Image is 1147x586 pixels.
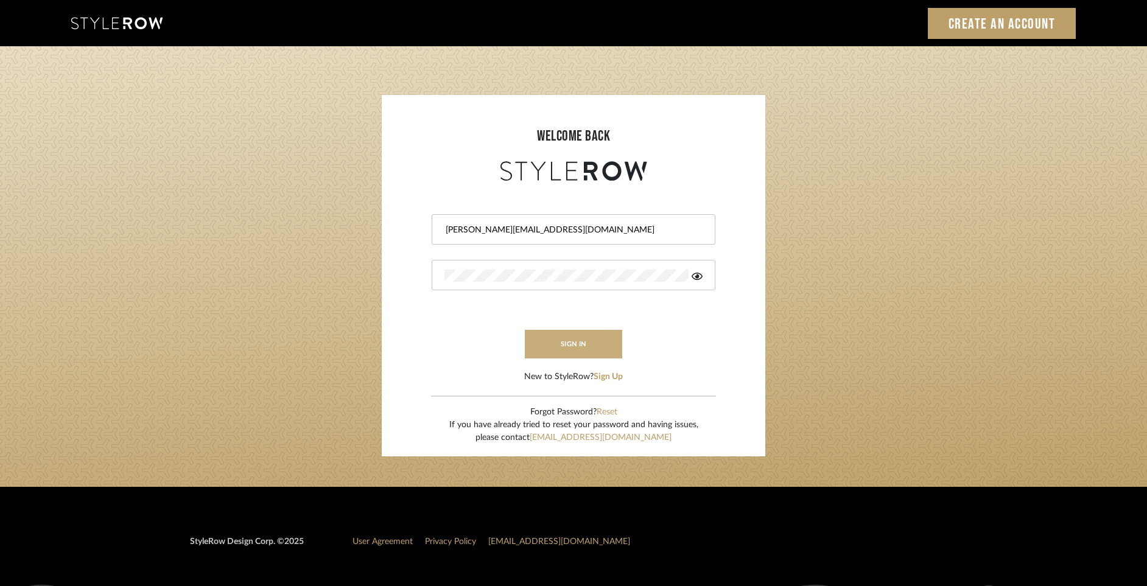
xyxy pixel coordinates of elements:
a: User Agreement [353,537,413,546]
button: Reset [597,406,617,419]
button: sign in [525,330,622,358]
a: [EMAIL_ADDRESS][DOMAIN_NAME] [488,537,630,546]
a: Privacy Policy [425,537,476,546]
button: Sign Up [594,371,623,383]
div: New to StyleRow? [524,371,623,383]
div: welcome back [394,125,753,147]
div: Forgot Password? [449,406,698,419]
input: Email Address [444,224,700,236]
div: StyleRow Design Corp. ©2025 [190,535,304,558]
a: Create an Account [928,8,1076,39]
a: [EMAIL_ADDRESS][DOMAIN_NAME] [530,433,672,442]
div: If you have already tried to reset your password and having issues, please contact [449,419,698,444]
